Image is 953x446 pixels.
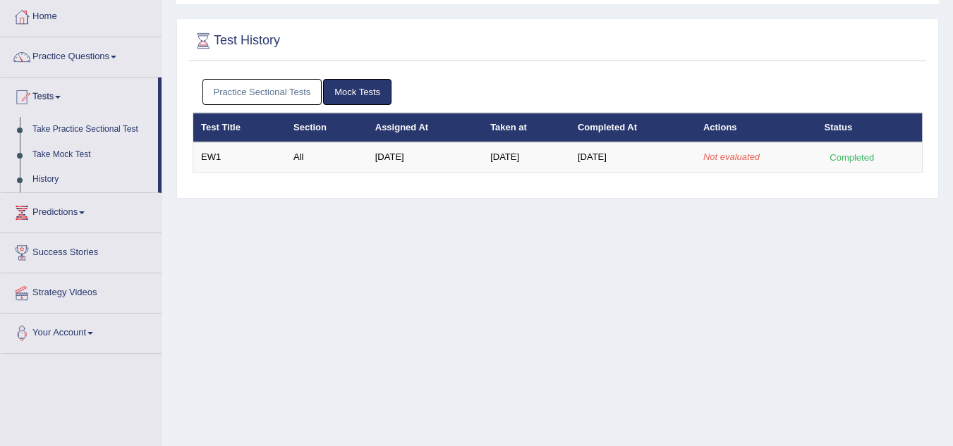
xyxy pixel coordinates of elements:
[26,142,158,168] a: Take Mock Test
[1,37,162,73] a: Practice Questions
[193,142,286,172] td: EW1
[482,113,570,142] th: Taken at
[368,142,482,172] td: [DATE]
[570,113,696,142] th: Completed At
[703,151,760,162] em: Not evaluated
[1,314,162,349] a: Your Account
[1,273,162,309] a: Strategy Videos
[482,142,570,172] td: [DATE]
[193,113,286,142] th: Test Title
[1,78,158,113] a: Tests
[1,193,162,228] a: Predictions
[570,142,696,172] td: [DATE]
[286,113,368,142] th: Section
[368,113,482,142] th: Assigned At
[286,142,368,172] td: All
[202,79,322,105] a: Practice Sectional Tests
[26,117,158,142] a: Take Practice Sectional Test
[1,233,162,268] a: Success Stories
[696,113,817,142] th: Actions
[817,113,923,142] th: Status
[193,30,280,51] h2: Test History
[825,150,880,165] div: Completed
[26,167,158,192] a: History
[323,79,391,105] a: Mock Tests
